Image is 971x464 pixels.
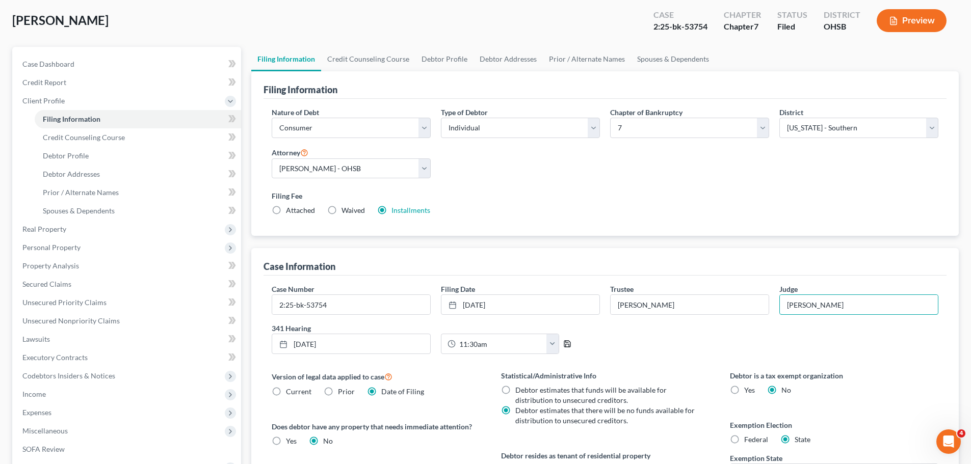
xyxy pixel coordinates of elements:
[264,260,335,272] div: Case Information
[501,370,710,381] label: Statistical/Administrative Info
[441,284,475,294] label: Filing Date
[515,406,695,425] span: Debtor estimates that there will be no funds available for distribution to unsecured creditors.
[441,295,599,314] a: [DATE]
[543,47,631,71] a: Prior / Alternate Names
[730,370,938,381] label: Debtor is a tax exempt organization
[342,206,365,214] span: Waived
[456,334,547,353] input: -- : --
[321,47,415,71] a: Credit Counseling Course
[35,147,241,165] a: Debtor Profile
[22,96,65,105] span: Client Profile
[22,78,66,87] span: Credit Report
[501,450,710,461] label: Debtor resides as tenant of residential property
[22,60,74,68] span: Case Dashboard
[12,13,109,28] span: [PERSON_NAME]
[781,386,791,394] span: No
[272,334,430,353] a: [DATE]
[777,21,807,33] div: Filed
[22,298,107,307] span: Unsecured Priority Claims
[957,429,965,438] span: 4
[777,9,807,21] div: Status
[22,353,88,362] span: Executory Contracts
[474,47,543,71] a: Debtor Addresses
[35,110,241,128] a: Filing Information
[43,170,100,178] span: Debtor Addresses
[730,420,938,430] label: Exemption Election
[14,330,241,348] a: Lawsuits
[14,257,241,275] a: Property Analysis
[631,47,715,71] a: Spouses & Dependents
[22,261,79,270] span: Property Analysis
[381,387,424,396] span: Date of Filing
[251,47,321,71] a: Filing Information
[272,421,480,432] label: Does debtor have any property that needs immediate attention?
[22,280,71,288] span: Secured Claims
[22,371,115,380] span: Codebtors Insiders & Notices
[22,426,68,435] span: Miscellaneous
[338,387,355,396] span: Prior
[824,21,860,33] div: OHSB
[264,84,337,96] div: Filing Information
[754,21,758,31] span: 7
[267,323,605,334] label: 341 Hearing
[22,408,51,417] span: Expenses
[22,316,120,325] span: Unsecured Nonpriority Claims
[14,275,241,293] a: Secured Claims
[272,284,314,294] label: Case Number
[744,386,755,394] span: Yes
[35,165,241,183] a: Debtor Addresses
[653,21,707,33] div: 2:25-bk-53754
[286,206,315,214] span: Attached
[744,435,768,444] span: Federal
[272,107,319,118] label: Nature of Debt
[22,225,66,233] span: Real Property
[779,284,798,294] label: Judge
[780,295,938,314] input: --
[730,453,782,463] label: Exemption State
[286,436,297,445] span: Yes
[779,107,803,118] label: District
[43,115,100,123] span: Filing Information
[22,243,81,252] span: Personal Property
[22,445,65,453] span: SOFA Review
[653,9,707,21] div: Case
[22,335,50,343] span: Lawsuits
[415,47,474,71] a: Debtor Profile
[43,206,115,215] span: Spouses & Dependents
[35,183,241,202] a: Prior / Alternate Names
[14,312,241,330] a: Unsecured Nonpriority Claims
[610,284,634,294] label: Trustee
[14,55,241,73] a: Case Dashboard
[43,133,125,142] span: Credit Counseling Course
[610,107,683,118] label: Chapter of Bankruptcy
[936,429,961,454] iframe: Intercom live chat
[795,435,810,444] span: State
[35,128,241,147] a: Credit Counseling Course
[22,390,46,398] span: Income
[286,387,311,396] span: Current
[272,146,308,158] label: Attorney
[824,9,860,21] div: District
[272,295,430,314] input: Enter case number...
[877,9,947,32] button: Preview
[43,188,119,197] span: Prior / Alternate Names
[14,293,241,312] a: Unsecured Priority Claims
[441,107,488,118] label: Type of Debtor
[14,73,241,92] a: Credit Report
[43,151,89,160] span: Debtor Profile
[272,370,480,383] label: Version of legal data applied to case
[611,295,769,314] input: --
[724,9,761,21] div: Chapter
[35,202,241,220] a: Spouses & Dependents
[515,386,667,404] span: Debtor estimates that funds will be available for distribution to unsecured creditors.
[391,206,430,214] a: Installments
[724,21,761,33] div: Chapter
[14,348,241,367] a: Executory Contracts
[272,190,938,201] label: Filing Fee
[14,440,241,458] a: SOFA Review
[323,436,333,445] span: No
